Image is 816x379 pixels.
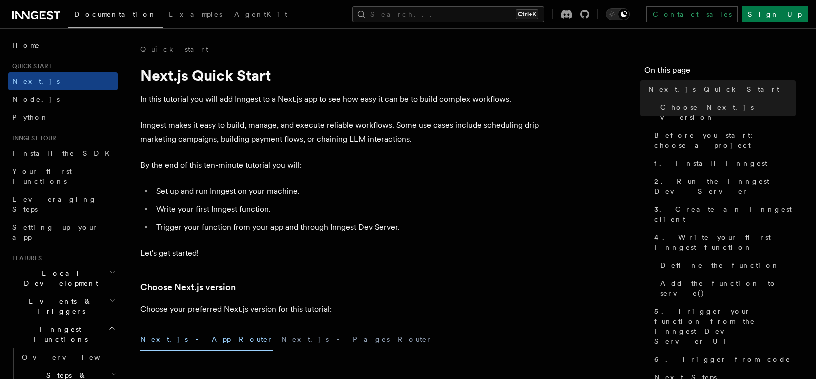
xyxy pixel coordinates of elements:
span: Quick start [8,62,52,70]
span: Python [12,113,49,121]
button: Local Development [8,264,118,292]
a: 2. Run the Inngest Dev Server [650,172,796,200]
span: Examples [169,10,222,18]
li: Set up and run Inngest on your machine. [153,184,540,198]
a: 6. Trigger from code [650,350,796,368]
a: Leveraging Steps [8,190,118,218]
li: Trigger your function from your app and through Inngest Dev Server. [153,220,540,234]
a: Define the function [656,256,796,274]
span: Choose Next.js version [660,102,796,122]
a: Choose Next.js version [140,280,236,294]
p: In this tutorial you will add Inngest to a Next.js app to see how easy it can be to build complex... [140,92,540,106]
span: Events & Triggers [8,296,109,316]
button: Toggle dark mode [606,8,630,20]
a: Home [8,36,118,54]
span: Define the function [660,260,780,270]
h4: On this page [644,64,796,80]
button: Inngest Functions [8,320,118,348]
a: Node.js [8,90,118,108]
a: Install the SDK [8,144,118,162]
button: Search...Ctrl+K [352,6,544,22]
span: 5. Trigger your function from the Inngest Dev Server UI [654,306,796,346]
a: Next.js Quick Start [644,80,796,98]
a: Sign Up [742,6,808,22]
a: Overview [18,348,118,366]
span: Overview [22,353,125,361]
a: Examples [163,3,228,27]
span: Local Development [8,268,109,288]
a: Your first Functions [8,162,118,190]
span: 2. Run the Inngest Dev Server [654,176,796,196]
button: Events & Triggers [8,292,118,320]
span: Node.js [12,95,60,103]
span: Setting up your app [12,223,98,241]
span: Install the SDK [12,149,116,157]
a: 5. Trigger your function from the Inngest Dev Server UI [650,302,796,350]
span: Inngest Functions [8,324,108,344]
a: AgentKit [228,3,293,27]
p: Inngest makes it easy to build, manage, and execute reliable workflows. Some use cases include sc... [140,118,540,146]
a: 3. Create an Inngest client [650,200,796,228]
a: Before you start: choose a project [650,126,796,154]
a: 4. Write your first Inngest function [650,228,796,256]
a: Next.js [8,72,118,90]
span: Home [12,40,40,50]
span: Before you start: choose a project [654,130,796,150]
span: Features [8,254,42,262]
button: Next.js - Pages Router [281,328,432,351]
p: Choose your preferred Next.js version for this tutorial: [140,302,540,316]
a: Quick start [140,44,208,54]
p: By the end of this ten-minute tutorial you will: [140,158,540,172]
h1: Next.js Quick Start [140,66,540,84]
a: 1. Install Inngest [650,154,796,172]
span: Leveraging Steps [12,195,97,213]
a: Python [8,108,118,126]
button: Next.js - App Router [140,328,273,351]
span: Add the function to serve() [660,278,796,298]
span: 6. Trigger from code [654,354,791,364]
span: 3. Create an Inngest client [654,204,796,224]
a: Contact sales [646,6,738,22]
span: Inngest tour [8,134,56,142]
a: Choose Next.js version [656,98,796,126]
p: Let's get started! [140,246,540,260]
span: 4. Write your first Inngest function [654,232,796,252]
span: AgentKit [234,10,287,18]
span: Next.js [12,77,60,85]
span: 1. Install Inngest [654,158,767,168]
a: Add the function to serve() [656,274,796,302]
kbd: Ctrl+K [516,9,538,19]
span: Next.js Quick Start [648,84,779,94]
span: Documentation [74,10,157,18]
a: Setting up your app [8,218,118,246]
a: Documentation [68,3,163,28]
span: Your first Functions [12,167,72,185]
li: Write your first Inngest function. [153,202,540,216]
